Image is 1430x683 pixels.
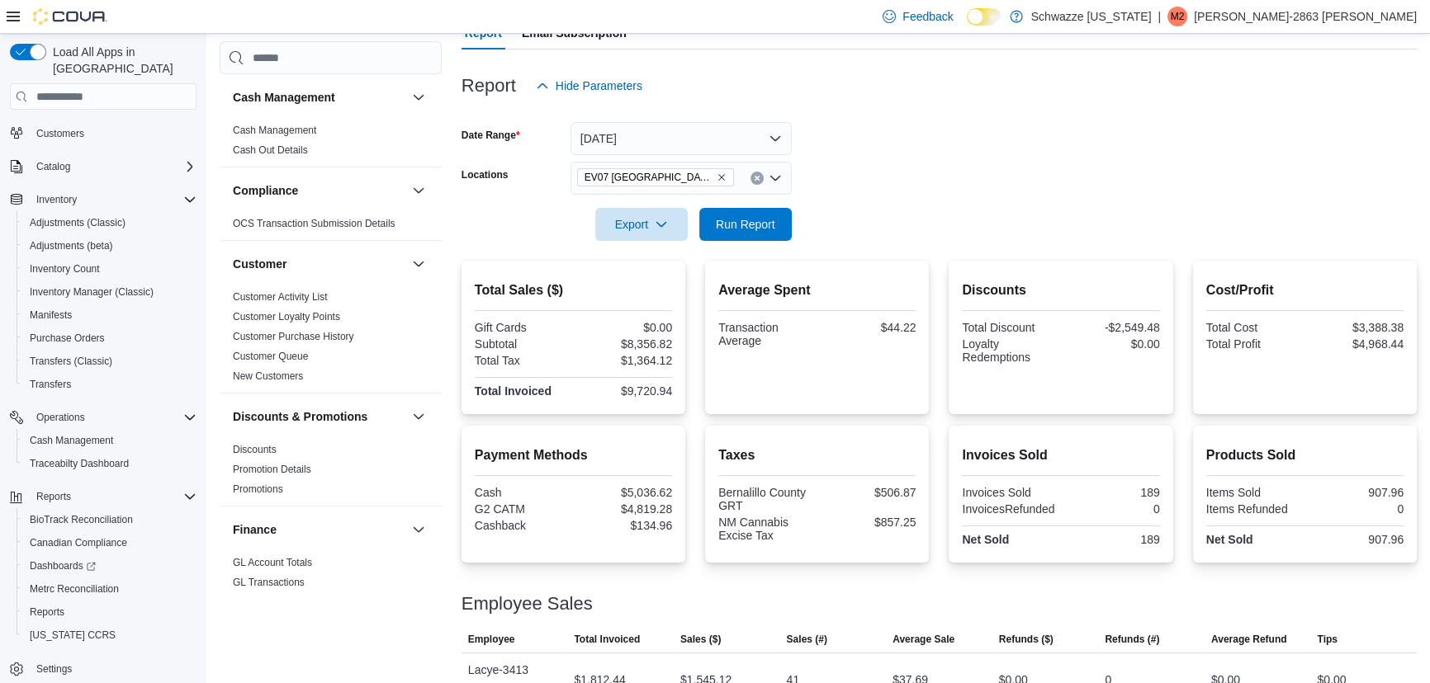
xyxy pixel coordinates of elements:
[17,531,203,554] button: Canadian Compliance
[30,407,197,427] span: Operations
[33,8,107,25] img: Cova
[23,579,197,599] span: Metrc Reconciliation
[233,290,328,304] span: Customer Activity List
[475,445,672,465] h2: Payment Methods
[717,172,727,182] button: Remove EV07 Paradise Hills from selection in this group
[962,486,1058,499] div: Invoices Sold
[967,8,1001,26] input: Dark Mode
[23,454,197,473] span: Traceabilty Dashboard
[30,513,133,526] span: BioTrack Reconciliation
[17,452,203,475] button: Traceabilty Dashboard
[462,129,520,142] label: Date Range
[1158,7,1161,26] p: |
[233,350,308,363] span: Customer Queue
[233,311,340,323] a: Customer Loyalty Points
[576,354,672,367] div: $1,364.12
[23,259,107,279] a: Inventory Count
[475,486,571,499] div: Cash
[1031,7,1152,26] p: Schwazze [US_STATE]
[233,464,311,475] a: Promotion Details
[605,208,678,241] span: Export
[233,331,354,342] a: Customer Purchase History
[23,328,111,348] a: Purchase Orders
[233,217,395,230] span: OCS Transaction Submission Details
[576,321,672,334] div: $0.00
[475,321,571,334] div: Gift Cards
[17,327,203,350] button: Purchase Orders
[30,536,127,549] span: Canadian Compliance
[30,355,112,368] span: Transfers (Classic)
[23,454,135,473] a: Traceabilty Dashboard
[30,216,125,229] span: Adjustments (Classic)
[220,214,442,240] div: Compliance
[23,236,120,256] a: Adjustments (beta)
[3,121,203,145] button: Customers
[233,144,308,156] a: Cash Out Details
[3,406,203,429] button: Operations
[409,254,429,274] button: Customer
[1064,337,1160,351] div: $0.00
[475,384,552,398] strong: Total Invoiced
[902,8,953,25] span: Feedback
[233,256,286,272] h3: Customer
[17,304,203,327] button: Manifests
[30,157,77,177] button: Catalog
[23,625,197,645] span: Washington CCRS
[475,519,571,532] div: Cashback
[475,337,571,351] div: Subtotal
[30,487,78,506] button: Reports
[233,89,335,106] h3: Cash Management
[574,633,640,646] span: Total Invoiced
[718,486,814,512] div: Bernalillo County GRT
[962,337,1058,364] div: Loyalty Redemptions
[821,321,916,334] div: $44.22
[17,280,203,304] button: Inventory Manager (Classic)
[17,577,203,601] button: Metrc Reconciliation
[462,76,516,96] h3: Report
[718,280,916,300] h2: Average Spent
[233,408,405,425] button: Discounts & Promotions
[718,516,814,542] div: NM Cannabis Excise Tax
[751,172,764,185] button: Clear input
[999,633,1054,646] span: Refunds ($)
[30,658,197,679] span: Settings
[962,533,1009,546] strong: Net Sold
[36,127,84,140] span: Customers
[233,124,316,137] span: Cash Management
[468,633,515,646] span: Employee
[30,190,197,210] span: Inventory
[585,169,713,186] span: EV07 [GEOGRAPHIC_DATA]
[23,351,197,371] span: Transfers (Classic)
[23,351,119,371] a: Transfers (Classic)
[23,602,71,622] a: Reports
[233,125,316,136] a: Cash Management
[233,483,283,495] a: Promotions
[23,556,102,576] a: Dashboards
[233,182,298,199] h3: Compliance
[30,124,91,144] a: Customers
[3,657,203,681] button: Settings
[1064,533,1160,546] div: 189
[462,594,593,614] h3: Employee Sales
[718,321,814,347] div: Transaction Average
[30,582,119,596] span: Metrc Reconciliation
[17,373,203,396] button: Transfers
[718,445,916,465] h2: Taxes
[30,659,78,679] a: Settings
[233,89,405,106] button: Cash Management
[3,485,203,508] button: Reports
[571,122,792,155] button: [DATE]
[23,625,122,645] a: [US_STATE] CCRS
[769,172,782,185] button: Open list of options
[233,256,405,272] button: Customer
[475,502,571,516] div: G2 CATM
[23,282,197,302] span: Inventory Manager (Classic)
[1317,633,1337,646] span: Tips
[409,520,429,539] button: Finance
[17,211,203,234] button: Adjustments (Classic)
[680,633,721,646] span: Sales ($)
[23,533,134,553] a: Canadian Compliance
[1064,486,1160,499] div: 189
[233,370,303,383] span: New Customers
